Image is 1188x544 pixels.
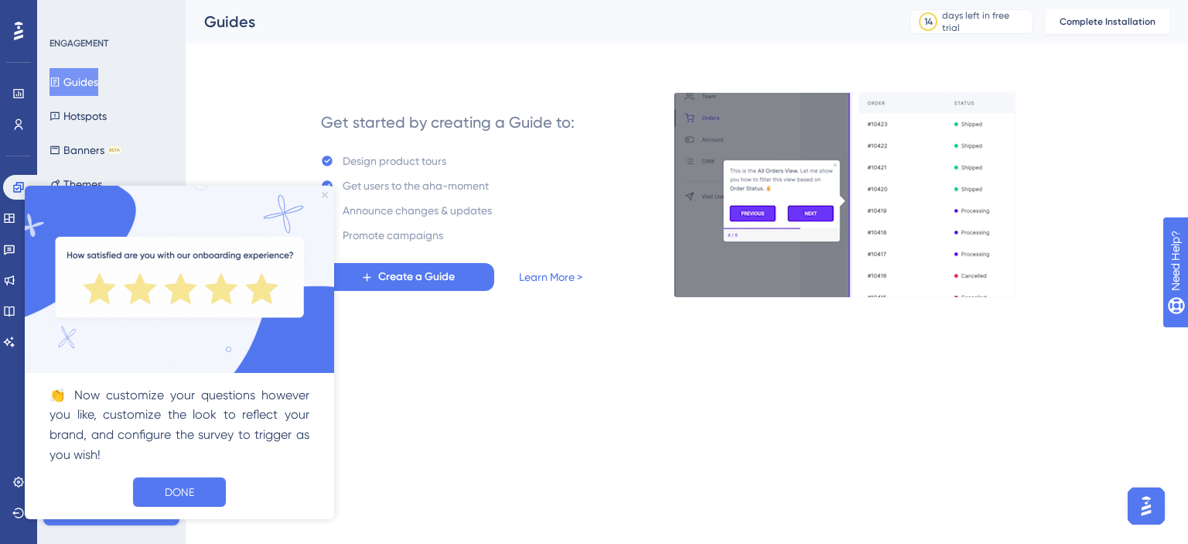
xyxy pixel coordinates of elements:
div: Close Preview [297,6,303,12]
button: Themes [49,170,102,198]
button: BannersBETA [49,136,121,164]
button: DONE [108,292,201,321]
img: 21a29cd0e06a8f1d91b8bced9f6e1c06.gif [674,92,1016,298]
button: Guides [49,68,98,96]
p: 👏 Now customize your questions however you like, customize the look to reflect your brand, and co... [25,200,285,280]
span: Create a Guide [378,268,455,286]
button: Complete Installation [1046,9,1169,34]
div: ENGAGEMENT [49,37,108,50]
button: Hotspots [49,102,107,130]
div: BETA [108,146,121,154]
div: 14 [924,15,933,28]
iframe: UserGuiding AI Assistant Launcher [1123,483,1169,529]
div: Promote campaigns [343,226,443,245]
span: Need Help? [36,4,97,22]
a: Learn More > [519,268,582,286]
div: days left in free trial [942,9,1028,34]
div: Get users to the aha-moment [343,176,489,195]
div: Get started by creating a Guide to: [321,111,575,133]
div: Announce changes & updates [343,201,492,220]
span: Complete Installation [1060,15,1156,28]
button: Create a Guide [321,263,494,291]
div: Guides [204,11,871,33]
div: Design product tours [343,152,446,170]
